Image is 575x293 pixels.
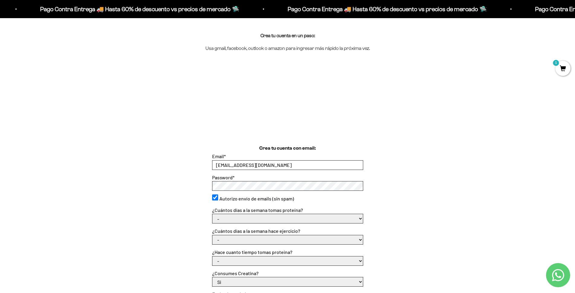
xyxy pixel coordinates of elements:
mark: 1 [552,59,560,67]
h1: Crea tu cuenta con email: [259,145,316,152]
label: Email [212,153,226,159]
p: Pago Contra Entrega 🚚 Hasta 60% de descuento vs precios de mercado 🛸 [38,4,237,14]
label: ¿Cuántos días a la semana tomas proteína? [212,207,303,213]
p: Usa gmail, facebook, outlook o amazon para ingresar más rápido la próxima vez. [205,44,370,52]
label: ¿Cuántos días a la semana hace ejercicio? [212,228,300,234]
p: Pago Contra Entrega 🚚 Hasta 60% de descuento vs precios de mercado 🛸 [286,4,485,14]
iframe: Social Login Buttons [34,84,541,116]
label: Autorizo envío de emails (sin spam) [219,195,294,203]
label: Password [212,174,234,180]
label: ¿Consumes Creatina? [212,270,259,276]
label: ¿Hace cuanto tiempo tomas proteína? [212,249,292,255]
a: 1 [555,66,570,72]
p: Crea tu cuenta en un paso: [260,32,315,40]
